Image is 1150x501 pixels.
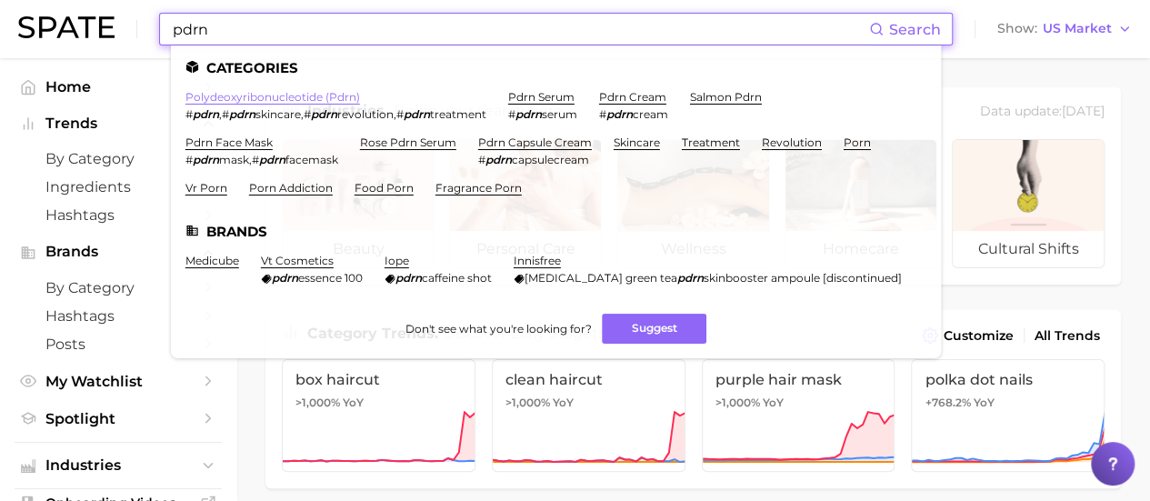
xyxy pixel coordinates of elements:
span: # [304,107,311,121]
span: serum [542,107,577,121]
button: Trends [15,110,222,137]
button: Industries [15,452,222,479]
span: Spotlight [45,410,191,427]
span: >1,000% [715,396,760,409]
span: Hashtags [45,307,191,325]
span: cream [633,107,668,121]
span: capsulecream [512,153,589,166]
span: US Market [1043,24,1112,34]
span: Trends [45,115,191,132]
span: # [252,153,259,166]
a: pdrn face mask [185,135,273,149]
span: +768.2% [925,396,970,409]
a: Hashtags [15,302,222,330]
a: All Trends [1030,324,1105,348]
div: , [185,153,338,166]
a: porn [844,135,871,149]
a: porn addiction [249,181,333,195]
span: All Trends [1035,328,1100,344]
div: , , , [185,107,486,121]
a: Hashtags [15,201,222,229]
span: Show [997,24,1037,34]
a: pdrn capsule cream [478,135,592,149]
span: treatment [430,107,486,121]
a: box haircut>1,000% YoY [282,359,475,472]
span: Posts [45,336,191,353]
li: Categories [185,60,926,75]
em: pdrn [606,107,633,121]
em: pdrn [485,153,512,166]
em: pdrn [311,107,337,121]
a: pdrn cream [599,90,666,104]
a: Posts [15,330,222,358]
a: Home [15,73,222,101]
input: Search here for a brand, industry, or ingredient [171,14,869,45]
a: pdrn serum [508,90,575,104]
span: Search [889,21,941,38]
span: mask [219,153,249,166]
span: essence 100 [298,271,363,285]
em: pdrn [193,153,219,166]
span: YoY [553,396,574,410]
em: pdrn [193,107,219,121]
button: Suggest [602,314,706,344]
button: Brands [15,238,222,266]
a: iope [385,254,409,267]
span: YoY [763,396,784,410]
span: Home [45,78,191,95]
span: Industries [45,457,191,474]
span: polka dot nails [925,371,1091,388]
a: purple hair mask>1,000% YoY [702,359,895,472]
a: fragrance porn [435,181,522,195]
span: by Category [45,279,191,296]
a: salmon pdrn [690,90,762,104]
span: by Category [45,150,191,167]
a: medicube [185,254,239,267]
a: innisfree [514,254,561,267]
span: # [508,107,515,121]
span: Ingredients [45,178,191,195]
a: skincare [614,135,660,149]
button: ShowUS Market [993,17,1136,41]
a: cultural shifts [952,139,1105,268]
button: Customize [917,323,1018,348]
a: Spotlight [15,405,222,433]
span: # [222,107,229,121]
span: skinbooster ampoule [discontinued] [704,271,902,285]
em: pdrn [404,107,430,121]
a: clean haircut>1,000% YoY [492,359,685,472]
a: polydeoxyribonucleotide (pdrn) [185,90,360,104]
em: pdrn [259,153,285,166]
a: My Watchlist [15,367,222,396]
span: Hashtags [45,206,191,224]
span: My Watchlist [45,373,191,390]
em: pdrn [515,107,542,121]
span: >1,000% [505,396,550,409]
em: pdrn [395,271,422,285]
li: Brands [185,224,926,239]
a: treatment [682,135,740,149]
span: Don't see what you're looking for? [405,322,591,336]
a: by Category [15,145,222,173]
span: box haircut [295,371,462,388]
span: Customize [944,328,1014,344]
a: vr porn [185,181,227,195]
span: cultural shifts [953,231,1104,267]
span: # [478,153,485,166]
span: YoY [343,396,364,410]
span: skincare [255,107,301,121]
span: clean haircut [505,371,672,388]
span: facemask [285,153,338,166]
span: caffeine shot [422,271,492,285]
span: revolution [337,107,394,121]
a: rose pdrn serum [360,135,456,149]
span: purple hair mask [715,371,882,388]
span: >1,000% [295,396,340,409]
span: [MEDICAL_DATA] green tea [525,271,677,285]
a: Ingredients [15,173,222,201]
span: YoY [973,396,994,410]
a: by Category [15,274,222,302]
img: SPATE [18,16,115,38]
span: # [396,107,404,121]
a: polka dot nails+768.2% YoY [911,359,1105,472]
